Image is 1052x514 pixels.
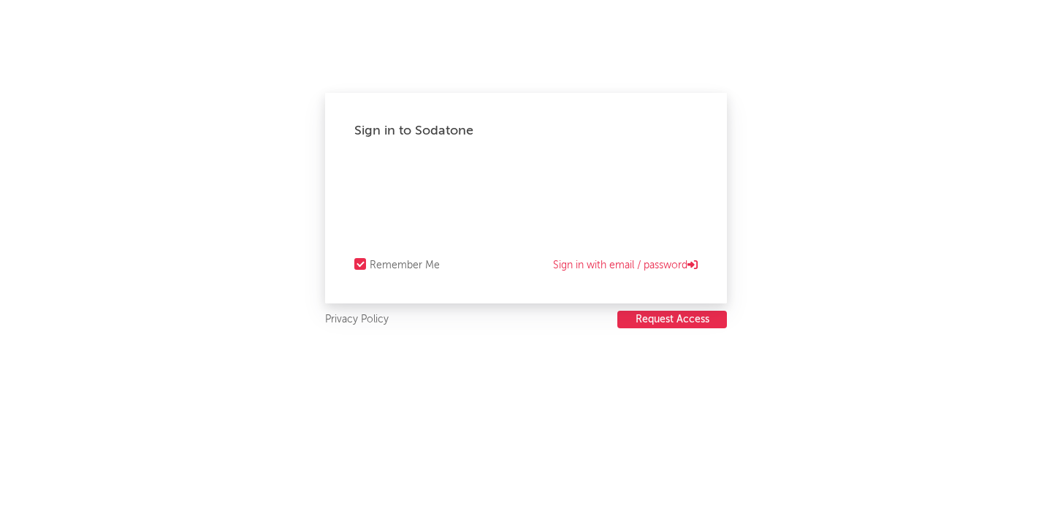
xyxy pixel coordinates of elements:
button: Request Access [617,311,727,328]
a: Request Access [617,311,727,329]
div: Sign in to Sodatone [354,122,698,140]
a: Sign in with email / password [553,257,698,274]
a: Privacy Policy [325,311,389,329]
div: Remember Me [370,257,440,274]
